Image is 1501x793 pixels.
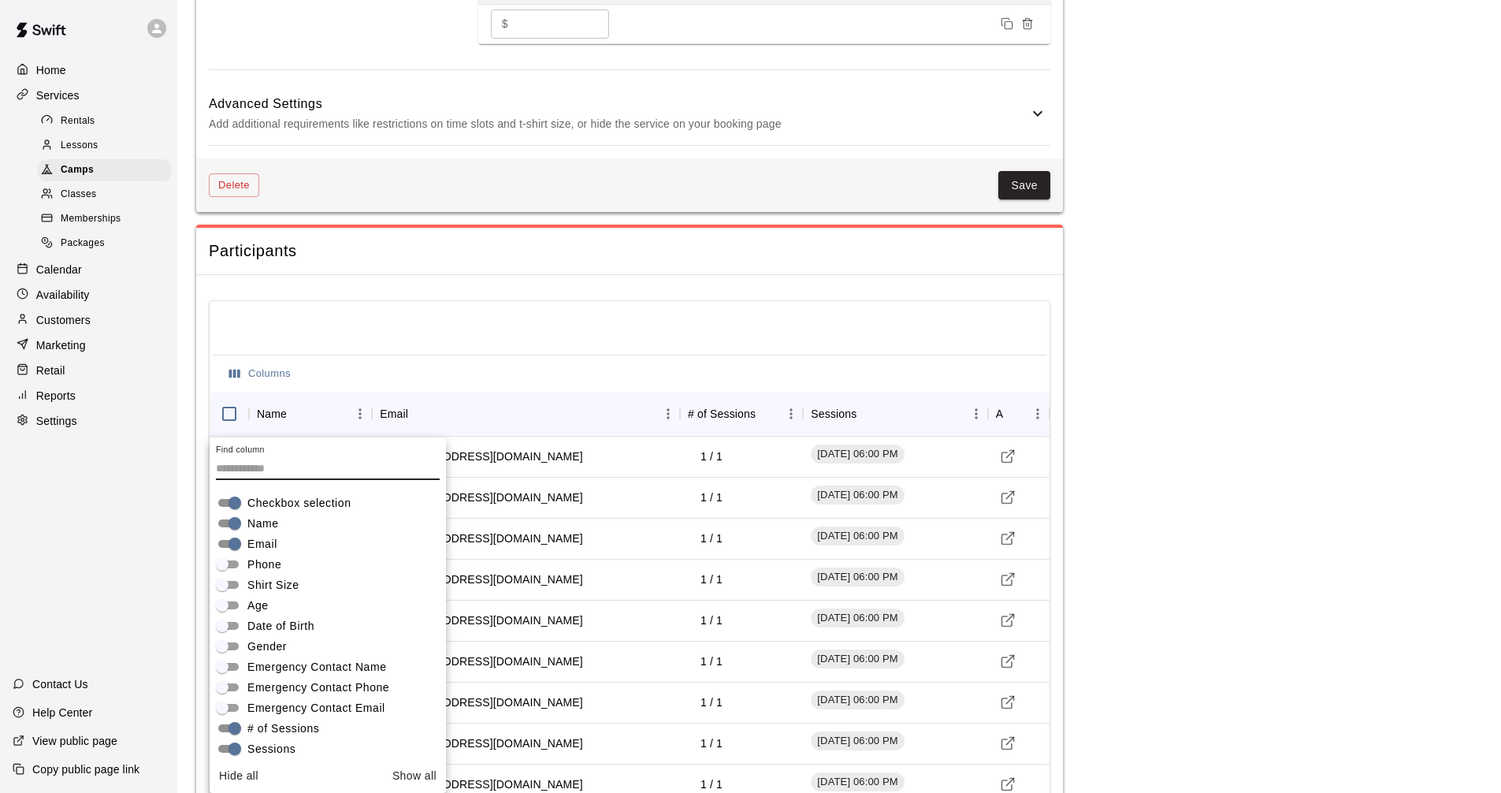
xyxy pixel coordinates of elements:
td: [EMAIL_ADDRESS][DOMAIN_NAME] [380,436,595,478]
p: Add additional requirements like restrictions on time slots and t-shirt size, or hide the service... [209,114,1028,134]
button: Menu [964,402,988,426]
td: [EMAIL_ADDRESS][DOMAIN_NAME] [380,600,595,642]
span: [DATE] 06:00 PM [811,529,904,544]
a: Availability [13,283,165,307]
div: Camps [38,159,171,181]
a: Visit customer profile [996,732,1020,755]
td: 1 / 1 [688,600,735,642]
span: Emergency Contact Phone [247,679,389,696]
span: Rentals [61,114,95,129]
td: 1 / 1 [688,559,735,601]
span: Participants [209,240,1050,262]
button: Menu [348,402,372,426]
a: Calendar [13,258,165,281]
a: Rentals [38,109,177,133]
button: Save [998,171,1050,200]
div: Name [249,392,372,436]
div: Email [372,392,680,436]
div: Select columns [210,438,446,793]
button: Menu [779,402,803,426]
td: [EMAIL_ADDRESS][DOMAIN_NAME] [380,477,595,519]
label: Find column [216,444,265,456]
td: 1 / 1 [688,723,735,765]
span: Sessions [247,741,295,758]
div: Advanced SettingsAdd additional requirements like restrictions on time slots and t-shirt size, or... [209,83,1050,145]
span: Classes [61,187,96,203]
p: Copy public page link [32,761,139,777]
p: Settings [36,413,77,429]
a: Marketing [13,333,165,357]
a: Retail [13,359,165,382]
p: Availability [36,287,90,303]
h6: Advanced Settings [209,94,1028,114]
span: [DATE] 06:00 PM [811,447,904,462]
button: Hide all [213,761,265,791]
span: [DATE] 06:00 PM [811,570,904,585]
a: Memberships [38,207,177,232]
a: Packages [38,232,177,256]
div: Email [380,392,408,436]
p: Contact Us [32,676,88,692]
a: Visit customer profile [996,691,1020,714]
td: [EMAIL_ADDRESS][DOMAIN_NAME] [380,641,595,683]
a: Classes [38,183,177,207]
button: Show all [386,761,443,791]
a: Home [13,58,165,82]
span: Checkbox selection [247,495,351,512]
span: [DATE] 06:00 PM [811,734,904,749]
p: Services [36,87,80,103]
div: Memberships [38,208,171,230]
a: Reports [13,384,165,408]
td: 1 / 1 [688,518,735,560]
span: # of Sessions [247,720,319,737]
button: Duplicate price [997,13,1017,34]
td: [EMAIL_ADDRESS][DOMAIN_NAME] [380,518,595,560]
span: Camps [61,162,94,178]
span: Age [247,598,269,614]
div: Lessons [38,135,171,157]
a: Visit customer profile [996,527,1020,550]
span: [DATE] 06:00 PM [811,652,904,667]
div: Actions [988,392,1050,436]
a: Camps [38,158,177,183]
span: Shirt Size [247,577,299,594]
span: [DATE] 06:00 PM [811,693,904,708]
span: Lessons [61,138,98,154]
td: 1 / 1 [688,436,735,478]
td: [EMAIL_ADDRESS][DOMAIN_NAME] [380,559,595,601]
a: Settings [13,409,165,433]
span: [DATE] 06:00 PM [811,775,904,790]
td: 1 / 1 [688,641,735,683]
button: Sort [1004,403,1026,425]
p: Home [36,62,66,78]
span: Packages [61,236,105,251]
button: Delete [209,173,259,198]
span: [DATE] 06:00 PM [811,611,904,626]
button: Sort [408,403,430,425]
span: Date of Birth [247,618,314,635]
a: Visit customer profile [996,650,1020,673]
span: Phone [247,557,281,573]
a: Lessons [38,133,177,158]
span: Name [247,516,279,532]
div: Sessions [811,392,856,436]
div: # of Sessions [680,392,803,436]
button: Sort [287,403,309,425]
span: Emergency Contact Name [247,659,387,676]
a: Services [13,84,165,107]
a: Customers [13,308,165,332]
span: Email [247,536,277,553]
span: Memberships [61,211,121,227]
button: Sort [756,403,778,425]
span: Emergency Contact Email [247,700,385,717]
div: Packages [38,233,171,255]
a: Visit customer profile [996,609,1020,632]
td: 1 / 1 [688,477,735,519]
button: Menu [656,402,680,426]
span: Gender [247,638,287,655]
